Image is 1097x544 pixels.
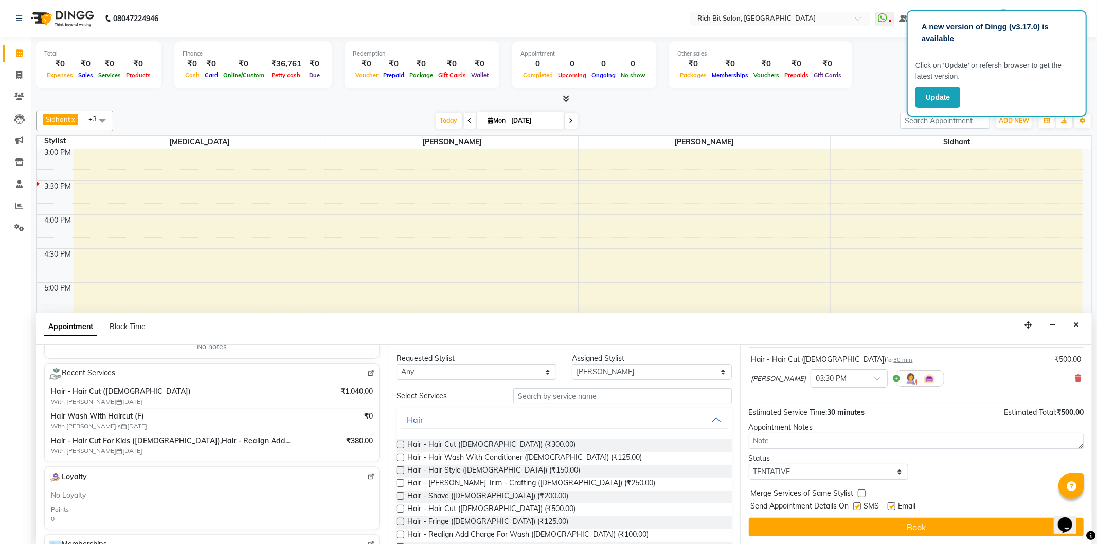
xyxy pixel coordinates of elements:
span: Sidhant [831,136,1083,149]
b: 08047224946 [113,4,158,33]
div: Requested Stylist [397,353,556,364]
div: 0 [520,58,555,70]
span: Gift Cards [811,71,844,79]
span: [PERSON_NAME] [751,374,806,384]
span: Vouchers [751,71,782,79]
span: Today [436,113,462,129]
span: Products [123,71,153,79]
span: [PERSON_NAME] [579,136,831,149]
div: 0 [618,58,648,70]
div: 5:00 PM [43,283,74,294]
div: ₹0 [353,58,381,70]
span: Card [202,71,221,79]
span: Hair - Fringe ([DEMOGRAPHIC_DATA]) (₹125.00) [407,516,568,529]
img: Hairdresser.png [905,372,917,385]
div: ₹0 [811,58,844,70]
div: ₹0 [76,58,96,70]
span: Expenses [44,71,76,79]
div: ₹0 [751,58,782,70]
div: ₹0 [782,58,811,70]
div: Hair [407,413,423,426]
p: A new version of Dingg (v3.17.0) is available [922,21,1072,44]
div: ₹0 [305,58,323,70]
span: SMS [864,501,879,514]
span: Email [898,501,916,514]
button: Book [749,518,1084,536]
div: 0 [589,58,618,70]
p: Click on ‘Update’ or refersh browser to get the latest version. [915,60,1078,82]
span: [PERSON_NAME] [326,136,578,149]
span: Petty cash [269,71,303,79]
div: Hair - Hair Cut ([DEMOGRAPHIC_DATA]) [751,354,913,365]
span: Upcoming [555,71,589,79]
div: ₹0 [407,58,436,70]
div: ₹0 [202,58,221,70]
iframe: chat widget [1054,503,1087,534]
div: 0 [555,58,589,70]
a: x [70,115,75,123]
span: Hair - Hair Cut ([DEMOGRAPHIC_DATA]) (₹500.00) [407,503,576,516]
button: Update [915,87,960,108]
span: Hair Wash With Haircut (F) [51,411,293,422]
div: 3:30 PM [43,181,74,192]
button: Hair [401,410,727,429]
span: Hair - Realign Add Charge For Wash ([DEMOGRAPHIC_DATA]) (₹100.00) [407,529,649,542]
button: Close [1069,317,1084,333]
div: ₹0 [96,58,123,70]
span: Send Appointment Details On [751,501,849,514]
span: Hair - [PERSON_NAME] Trim - Crafting ([DEMOGRAPHIC_DATA]) (₹250.00) [407,478,655,491]
img: Interior.png [923,372,936,385]
span: Block Time [110,322,146,331]
span: Estimated Total: [1004,408,1056,417]
div: ₹0 [381,58,407,70]
span: Mon [485,117,509,124]
div: Finance [183,49,323,58]
span: Recent Services [49,368,115,380]
span: Gift Cards [436,71,469,79]
span: With [PERSON_NAME] s [DATE] [51,422,179,431]
span: With [PERSON_NAME] [DATE] [51,446,179,456]
span: Ongoing [589,71,618,79]
div: 0 [51,514,55,523]
div: Other sales [677,49,844,58]
div: Redemption [353,49,491,58]
span: No Loyalty [51,490,86,501]
span: Hair - Hair Cut ([DEMOGRAPHIC_DATA]) (₹300.00) [407,439,576,452]
div: Appointment [520,49,648,58]
div: ₹500.00 [1054,354,1081,365]
span: Packages [677,71,709,79]
span: Merge Services of Same Stylist [751,488,854,501]
div: ₹0 [469,58,491,70]
div: ₹36,761 [267,58,305,70]
span: Online/Custom [221,71,267,79]
span: Hair - Hair Cut ([DEMOGRAPHIC_DATA]) [51,386,293,397]
span: ₹1,040.00 [340,386,373,397]
div: Assigned Stylist [572,353,732,364]
span: Package [407,71,436,79]
img: Parimal Kadam [995,9,1013,27]
span: Estimated Service Time: [749,408,828,417]
span: Completed [520,71,555,79]
div: ₹0 [709,58,751,70]
div: ₹0 [183,58,202,70]
span: 30 minutes [828,408,865,417]
div: ₹0 [123,58,153,70]
img: logo [26,4,97,33]
div: Points [51,505,69,514]
span: Sidhant [46,115,70,123]
span: No show [618,71,648,79]
div: ₹0 [677,58,709,70]
div: 4:00 PM [43,215,74,226]
input: Search Appointment [900,113,990,129]
span: Appointment [44,318,97,336]
div: ₹0 [221,58,267,70]
span: ADD NEW [999,117,1029,124]
span: Hair - Hair Style ([DEMOGRAPHIC_DATA]) (₹150.00) [407,465,580,478]
span: With [PERSON_NAME] [DATE] [51,397,179,406]
span: [MEDICAL_DATA] [74,136,326,149]
div: ₹0 [436,58,469,70]
span: ₹0 [364,411,373,422]
span: 30 min [894,356,913,364]
div: ₹0 [44,58,76,70]
small: for [887,356,913,364]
